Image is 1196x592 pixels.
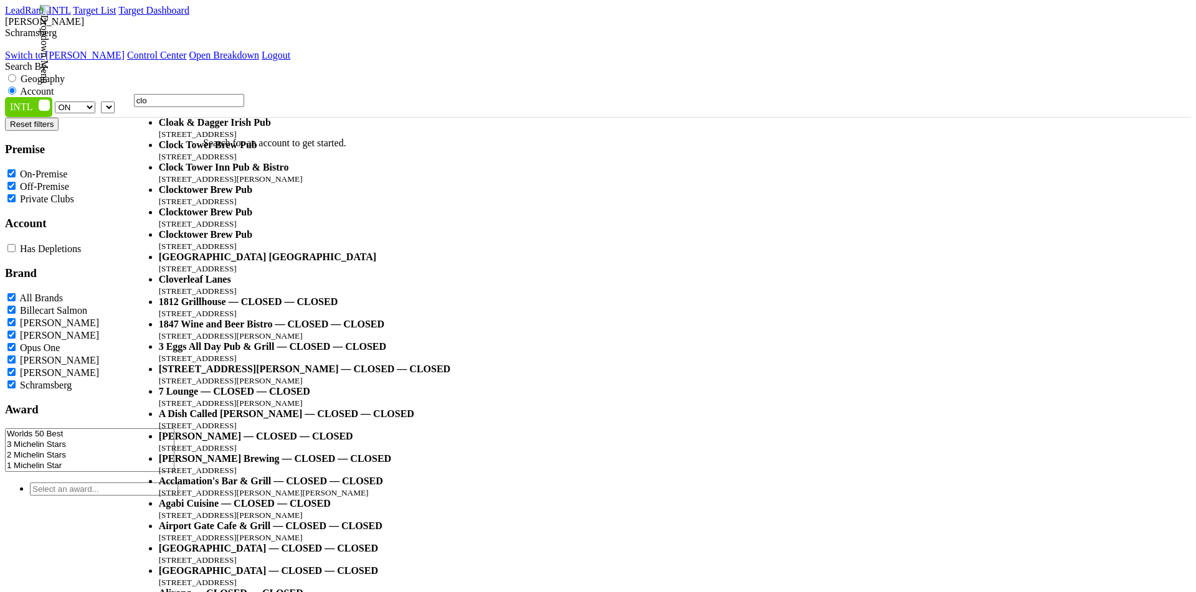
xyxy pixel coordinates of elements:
[5,266,178,280] h3: Brand
[5,16,1191,27] div: [PERSON_NAME]
[6,461,174,471] option: 1 Michelin Star
[159,174,303,184] small: [STREET_ADDRESS][PERSON_NAME]
[159,453,392,464] b: [PERSON_NAME] Brewing — CLOSED — CLOSED
[159,139,257,150] b: Clock Tower Brew Pub
[73,5,116,16] a: Target List
[159,341,386,352] b: 3 Eggs All Day Pub & Grill — CLOSED — CLOSED
[20,86,54,96] label: Account
[21,73,65,84] label: Geography
[6,450,174,461] option: 2 Michelin Stars
[5,5,71,16] a: LeadRank INTL
[20,317,99,328] label: [PERSON_NAME]
[159,117,271,128] b: Cloak & Dagger Irish Pub
[19,293,63,303] label: All Brands
[5,27,57,38] span: Schramsberg
[159,219,237,228] small: [STREET_ADDRESS]
[189,50,259,60] a: Open Breakdown
[159,197,237,206] small: [STREET_ADDRESS]
[5,50,1191,61] div: Dropdown Menu
[159,319,384,329] b: 1847 Wine and Beer Bistro — CLOSED — CLOSED
[20,194,74,204] label: Private Clubs
[159,251,376,262] b: [GEOGRAPHIC_DATA] [GEOGRAPHIC_DATA]
[159,421,237,430] small: [STREET_ADDRESS]
[159,242,237,251] small: [STREET_ADDRESS]
[20,169,67,179] label: On-Premise
[159,520,382,531] b: Airport Gate Cafe & Grill — CLOSED — CLOSED
[20,367,99,378] label: [PERSON_NAME]
[159,533,303,542] small: [STREET_ADDRESS][PERSON_NAME]
[30,482,178,496] input: Select an award...
[6,429,174,439] option: Worlds 50 Best
[159,443,237,453] small: [STREET_ADDRESS]
[159,498,331,509] b: Agabi Cuisine — CLOSED — CLOSED
[159,309,237,318] small: [STREET_ADDRESS]
[5,217,178,230] h3: Account
[20,380,72,390] label: Schramsberg
[20,330,99,341] label: [PERSON_NAME]
[5,403,178,416] h3: Award
[159,331,303,341] small: [STREET_ADDRESS][PERSON_NAME]
[5,61,46,72] span: Search By
[6,439,174,450] option: 3 Michelin Stars
[20,355,99,365] label: [PERSON_NAME]
[159,296,338,307] b: 1812 Grillhouse — CLOSED — CLOSED
[159,152,237,161] small: [STREET_ADDRESS]
[5,118,59,131] button: Reset filters
[262,50,290,60] a: Logout
[159,408,414,419] b: A Dish Called [PERSON_NAME] — CLOSED — CLOSED
[20,305,87,316] label: Billecart Salmon
[20,243,81,254] label: Has Depletions
[159,274,231,284] b: Cloverleaf Lanes
[159,129,237,139] small: [STREET_ADDRESS]
[159,376,303,385] small: [STREET_ADDRESS][PERSON_NAME]
[159,229,253,240] b: Clocktower Brew Pub
[159,398,303,408] small: [STREET_ADDRESS][PERSON_NAME]
[39,5,50,83] img: Dropdown Menu
[20,342,60,353] label: Opus One
[159,466,237,475] small: [STREET_ADDRESS]
[159,286,237,296] small: [STREET_ADDRESS]
[159,354,237,363] small: [STREET_ADDRESS]
[159,488,369,497] small: [STREET_ADDRESS][PERSON_NAME][PERSON_NAME]
[159,578,237,587] small: [STREET_ADDRESS]
[159,264,237,273] small: [STREET_ADDRESS]
[159,555,237,565] small: [STREET_ADDRESS]
[159,162,289,172] b: Clock Tower Inn Pub & Bistro
[159,565,378,576] b: [GEOGRAPHIC_DATA] — CLOSED — CLOSED
[118,5,189,16] a: Target Dashboard
[5,50,125,60] a: Switch to [PERSON_NAME]
[159,543,378,553] b: [GEOGRAPHIC_DATA] — CLOSED — CLOSED
[159,207,253,217] b: Clocktower Brew Pub
[159,510,303,520] small: [STREET_ADDRESS][PERSON_NAME]
[127,50,187,60] a: Control Center
[5,143,178,156] h3: Premise
[159,476,383,486] b: Acclamation's Bar & Grill — CLOSED — CLOSED
[159,431,353,441] b: [PERSON_NAME] — CLOSED — CLOSED
[159,364,451,374] b: [STREET_ADDRESS][PERSON_NAME] — CLOSED — CLOSED
[159,386,310,397] b: 7 Lounge — CLOSED — CLOSED
[20,181,69,192] label: Off-Premise
[159,184,253,195] b: Clocktower Brew Pub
